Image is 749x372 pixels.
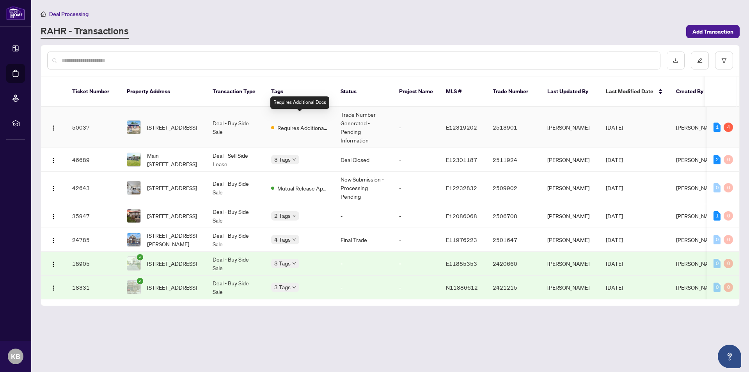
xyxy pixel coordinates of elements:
[6,6,25,20] img: logo
[274,155,291,164] span: 3 Tags
[724,235,733,244] div: 0
[721,58,727,63] span: filter
[206,252,265,276] td: Deal - Buy Side Sale
[66,172,121,204] td: 42643
[541,252,600,276] td: [PERSON_NAME]
[206,148,265,172] td: Deal - Sell Side Lease
[292,158,296,162] span: down
[47,121,60,133] button: Logo
[606,260,623,267] span: [DATE]
[714,235,721,244] div: 0
[446,124,477,131] span: E12319202
[147,183,197,192] span: [STREET_ADDRESS]
[50,237,57,244] img: Logo
[541,148,600,172] td: [PERSON_NAME]
[667,52,685,69] button: download
[600,77,670,107] th: Last Modified Date
[292,238,296,242] span: down
[606,124,623,131] span: [DATE]
[676,260,718,267] span: [PERSON_NAME]
[47,233,60,246] button: Logo
[714,283,721,292] div: 0
[147,212,197,220] span: [STREET_ADDRESS]
[127,181,140,194] img: thumbnail-img
[334,77,393,107] th: Status
[393,107,440,148] td: -
[393,276,440,299] td: -
[127,281,140,294] img: thumbnail-img
[274,283,291,292] span: 3 Tags
[541,228,600,252] td: [PERSON_NAME]
[47,281,60,294] button: Logo
[446,260,477,267] span: E11885353
[486,148,541,172] td: 2511924
[541,276,600,299] td: [PERSON_NAME]
[446,156,477,163] span: E12301187
[446,236,477,243] span: E11976223
[393,228,440,252] td: -
[393,204,440,228] td: -
[541,77,600,107] th: Last Updated By
[274,211,291,220] span: 2 Tags
[606,236,623,243] span: [DATE]
[676,236,718,243] span: [PERSON_NAME]
[676,212,718,219] span: [PERSON_NAME]
[147,231,200,248] span: [STREET_ADDRESS][PERSON_NAME]
[676,284,718,291] span: [PERSON_NAME]
[718,345,741,368] button: Open asap
[676,156,718,163] span: [PERSON_NAME]
[334,276,393,299] td: -
[334,148,393,172] td: Deal Closed
[714,155,721,164] div: 2
[715,52,733,69] button: filter
[724,155,733,164] div: 0
[41,11,46,17] span: home
[486,252,541,276] td: 2420660
[446,184,477,191] span: E12232832
[486,276,541,299] td: 2421215
[334,204,393,228] td: -
[393,252,440,276] td: -
[206,77,265,107] th: Transaction Type
[11,351,20,362] span: KB
[147,259,197,268] span: [STREET_ADDRESS]
[606,284,623,291] span: [DATE]
[147,123,197,132] span: [STREET_ADDRESS]
[446,284,478,291] span: N11886612
[724,283,733,292] div: 0
[206,172,265,204] td: Deal - Buy Side Sale
[147,151,200,168] span: Main-[STREET_ADDRESS]
[274,259,291,268] span: 3 Tags
[206,107,265,148] td: Deal - Buy Side Sale
[334,172,393,204] td: New Submission - Processing Pending
[66,148,121,172] td: 46689
[486,172,541,204] td: 2509902
[724,259,733,268] div: 0
[50,261,57,267] img: Logo
[66,107,121,148] td: 50037
[277,184,328,192] span: Mutual Release Approved
[292,262,296,265] span: down
[486,204,541,228] td: 2506708
[127,209,140,222] img: thumbnail-img
[47,153,60,166] button: Logo
[486,228,541,252] td: 2501647
[393,172,440,204] td: -
[66,204,121,228] td: 35947
[47,182,60,194] button: Logo
[292,285,296,289] span: down
[292,214,296,218] span: down
[147,283,197,292] span: [STREET_ADDRESS]
[697,58,703,63] span: edit
[41,25,129,39] a: RAHR - Transactions
[606,184,623,191] span: [DATE]
[692,25,733,38] span: Add Transaction
[606,87,653,96] span: Last Modified Date
[270,96,329,109] div: Requires Additional Docs
[440,77,486,107] th: MLS #
[127,121,140,134] img: thumbnail-img
[393,77,440,107] th: Project Name
[49,11,89,18] span: Deal Processing
[50,285,57,291] img: Logo
[606,212,623,219] span: [DATE]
